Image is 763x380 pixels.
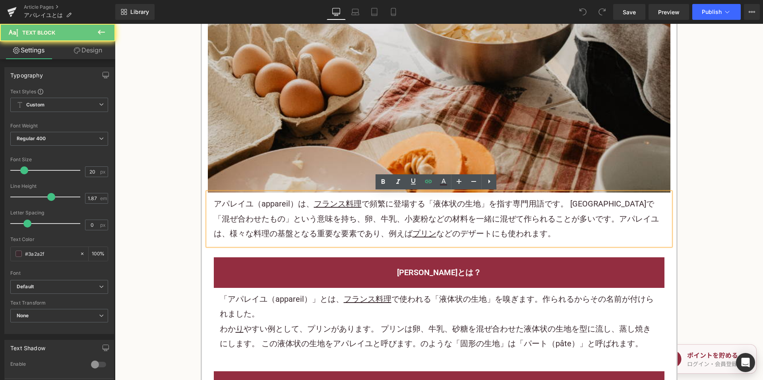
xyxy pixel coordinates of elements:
[99,173,550,217] p: アパレイユ（appareil）は、 で頻繁に登場する「液体状の生地」を指す専門用語です。 [GEOGRAPHIC_DATA]で「混ぜ合わせたもの」という意味を持ち、卵、牛乳、 などの材料を一緒に...
[121,300,129,310] a: り
[10,300,108,306] div: Text Transform
[692,4,741,20] button: Publish
[100,169,107,174] span: px
[290,190,314,200] a: 小麦粉
[229,270,277,280] a: フランス料理
[17,135,46,141] b: Regular 400
[100,196,107,201] span: em
[115,4,155,20] a: New Library
[24,4,115,10] a: Article Pages
[327,4,346,20] a: Desktop
[649,4,689,20] a: Preview
[575,4,591,20] button: Undo
[59,41,117,59] a: Design
[10,183,108,189] div: Line Height
[105,268,544,298] p: 「アパレイユ（appareil）」とは、 で使われる「液体状の生地」を嗅ぎます。作られるからその名前が付けられました。
[346,4,365,20] a: Laptop
[100,222,107,228] span: px
[10,361,83,369] div: Enable
[199,175,247,185] a: フランス料理
[282,244,366,253] font: [PERSON_NAME]とは？
[10,210,108,216] div: Letter Spacing
[17,284,34,290] i: Default
[10,340,45,351] div: Text Shadow
[10,237,108,242] div: Text Color
[623,8,636,16] span: Save
[658,8,680,16] span: Preview
[89,247,108,261] div: %
[744,4,760,20] button: More
[10,123,108,129] div: Font Weight
[10,68,43,79] div: Typography
[10,88,108,95] div: Text Styles
[105,298,544,328] p: わか やすい例として、プリンがあります。 プリンは卵、牛乳、 を混ぜ合わせた液体状の生地を型に流し、蒸し焼きにします。 この液体状の生地をアパレイユと呼びます。のような「固形の生地」は「パート（...
[25,249,76,258] input: Color
[17,312,29,318] b: None
[10,157,108,162] div: Font Size
[22,29,55,36] span: Text Block
[298,205,321,214] a: プリン
[594,4,610,20] button: Redo
[702,9,722,15] span: Publish
[365,4,384,20] a: Tablet
[736,353,755,372] div: Open Intercom Messenger
[24,12,63,18] span: アパレイユとは
[337,300,353,310] a: 砂糖
[345,205,377,214] a: デザート
[130,8,149,15] span: Library
[10,270,108,276] div: Font
[384,4,403,20] a: Mobile
[26,102,45,108] b: Custom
